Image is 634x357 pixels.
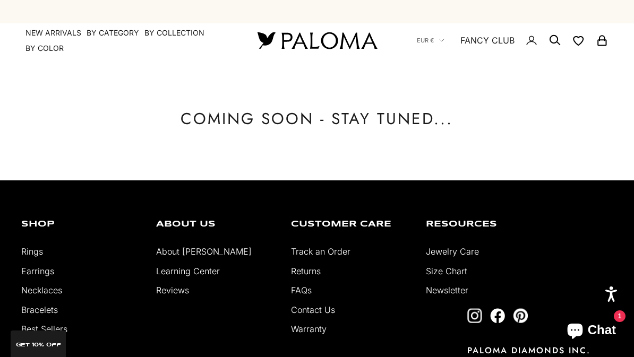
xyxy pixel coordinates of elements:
[21,220,140,229] p: Shop
[513,308,528,323] a: Follow on Pinterest
[25,28,81,38] a: NEW ARRIVALS
[460,33,515,47] a: FANCY CLUB
[21,285,62,295] a: Necklaces
[426,220,545,229] p: Resources
[156,285,189,295] a: Reviews
[291,304,335,315] a: Contact Us
[21,304,58,315] a: Bracelets
[87,28,139,38] summary: By Category
[490,308,505,323] a: Follow on Facebook
[291,246,350,257] a: Track an Order
[21,266,54,276] a: Earrings
[25,43,64,54] summary: By Color
[48,108,587,129] p: COMING SOON - STAY TUNED...
[291,324,327,334] a: Warranty
[144,28,204,38] summary: By Collection
[25,28,232,54] nav: Primary navigation
[156,246,252,257] a: About [PERSON_NAME]
[21,324,67,334] a: Best Sellers
[426,285,468,295] a: Newsletter
[417,36,444,45] button: EUR €
[21,246,43,257] a: Rings
[291,220,410,229] p: Customer Care
[11,330,66,357] div: GET 10% Off
[467,344,613,356] p: PALOMA DIAMONDS INC.
[426,246,479,257] a: Jewelry Care
[426,266,467,276] a: Size Chart
[467,308,482,323] a: Follow on Instagram
[417,23,609,57] nav: Secondary navigation
[291,266,321,276] a: Returns
[291,285,312,295] a: FAQs
[16,342,61,347] span: GET 10% Off
[156,266,220,276] a: Learning Center
[417,36,434,45] span: EUR €
[156,220,275,229] p: About Us
[558,314,626,349] inbox-online-store-chat: Shopify online store chat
